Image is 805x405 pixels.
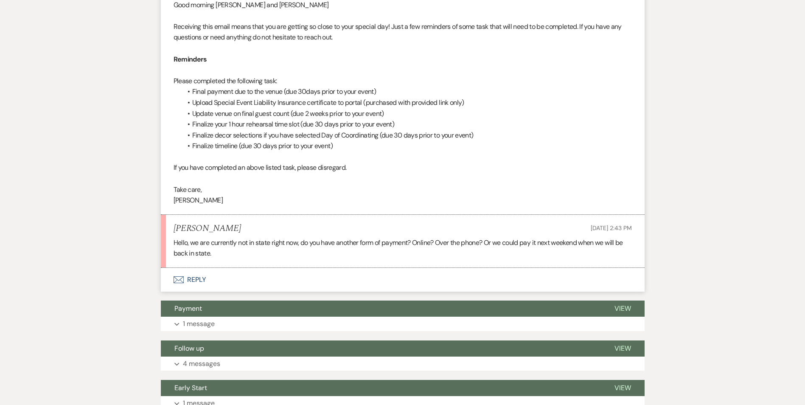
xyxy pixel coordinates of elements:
[182,119,632,130] li: Finalize your 1 hour rehearsal time slot (due 30 days prior to your event)
[183,358,220,369] p: 4 messages
[601,301,645,317] button: View
[174,237,632,259] div: Hello, we are currently not in state right now, do you have another form of payment? Online? Over...
[161,317,645,331] button: 1 message
[182,108,632,119] li: Update venue on final guest count (due 2 weeks prior to your event)
[591,224,631,232] span: [DATE] 2:43 PM
[174,195,632,206] p: [PERSON_NAME]
[174,55,207,64] strong: Reminders
[161,301,601,317] button: Payment
[182,97,632,108] li: Upload Special Event Liability Insurance certificate to portal (purchased with provided link only)
[161,357,645,371] button: 4 messages
[174,383,207,392] span: Early Start
[182,130,632,141] li: Finalize decor selections if you have selected Day of Coordinating (due 30 days prior to your event)
[182,86,632,97] li: Final payment due to the venue (due 30days prior to your event)
[174,223,241,234] h5: [PERSON_NAME]
[174,344,204,353] span: Follow up
[174,184,632,195] p: Take care,
[601,380,645,396] button: View
[183,318,215,329] p: 1 message
[614,344,631,353] span: View
[161,340,601,357] button: Follow up
[614,383,631,392] span: View
[161,380,601,396] button: Early Start
[182,141,632,152] li: Finalize timeline (due 30 days prior to your event)
[174,76,632,87] p: Please completed the following task:
[614,304,631,313] span: View
[601,340,645,357] button: View
[161,268,645,292] button: Reply
[174,21,632,43] p: Receiving this email means that you are getting so close to your special day! Just a few reminder...
[174,162,632,173] p: If you have completed an above listed task, please disregard.
[174,304,202,313] span: Payment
